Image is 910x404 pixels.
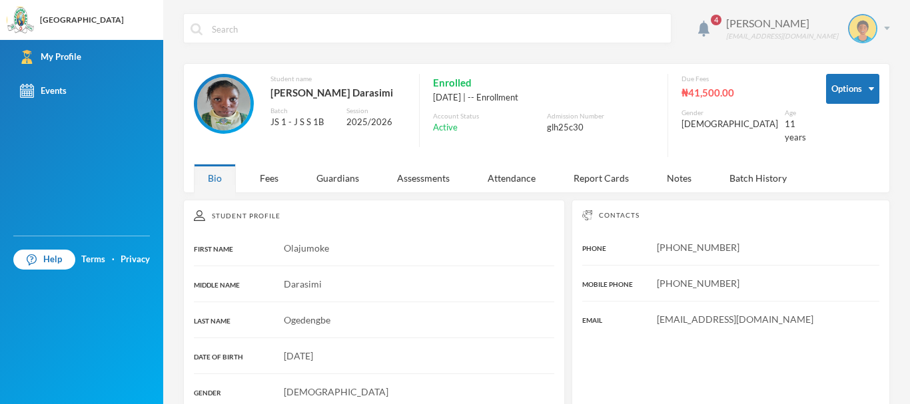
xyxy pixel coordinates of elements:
[657,313,813,325] span: [EMAIL_ADDRESS][DOMAIN_NAME]
[657,242,739,253] span: [PHONE_NUMBER]
[726,31,838,41] div: [EMAIL_ADDRESS][DOMAIN_NAME]
[7,7,34,34] img: logo
[715,164,801,192] div: Batch History
[560,164,643,192] div: Report Cards
[826,74,879,104] button: Options
[20,50,81,64] div: My Profile
[302,164,373,192] div: Guardians
[785,108,806,118] div: Age
[191,23,203,35] img: search
[194,164,236,192] div: Bio
[547,121,654,134] div: glh25c30
[383,164,464,192] div: Assessments
[653,164,705,192] div: Notes
[682,118,778,131] div: [DEMOGRAPHIC_DATA]
[270,106,337,116] div: Batch
[197,77,250,130] img: STUDENT
[284,242,329,254] span: Olajumoke
[246,164,292,192] div: Fees
[682,84,806,101] div: ₦41,500.00
[284,278,322,290] span: Darasimi
[582,210,879,220] div: Contacts
[284,314,330,325] span: Ogedengbe
[657,278,739,289] span: [PHONE_NUMBER]
[13,250,75,270] a: Help
[433,121,458,134] span: Active
[711,15,721,25] span: 4
[346,106,406,116] div: Session
[433,91,654,104] div: [DATE] | -- Enrollment
[211,14,664,44] input: Search
[346,116,406,129] div: 2025/2026
[547,111,654,121] div: Admission Number
[270,84,406,101] div: [PERSON_NAME] Darasimi
[849,15,876,42] img: STUDENT
[682,108,778,118] div: Gender
[81,253,105,266] a: Terms
[682,74,806,84] div: Due Fees
[726,15,838,31] div: [PERSON_NAME]
[194,210,554,221] div: Student Profile
[270,116,337,129] div: JS 1 - J S S 1B
[20,84,67,98] div: Events
[785,118,806,144] div: 11 years
[284,386,388,397] span: [DEMOGRAPHIC_DATA]
[474,164,550,192] div: Attendance
[40,14,124,26] div: [GEOGRAPHIC_DATA]
[433,111,540,121] div: Account Status
[284,350,313,361] span: [DATE]
[270,74,406,84] div: Student name
[433,74,472,91] span: Enrolled
[112,253,115,266] div: ·
[121,253,150,266] a: Privacy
